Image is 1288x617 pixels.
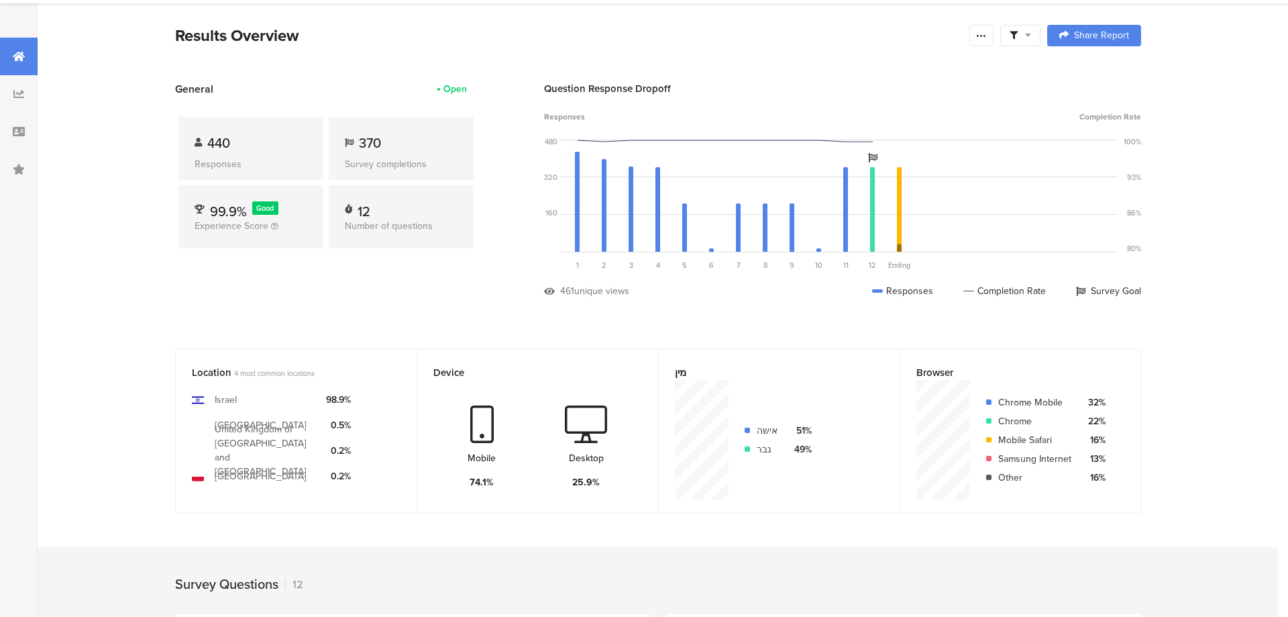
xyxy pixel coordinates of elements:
div: 32% [1082,395,1106,410]
div: 480 [545,136,557,147]
div: Survey completions [345,157,458,171]
span: 3 [629,260,633,271]
span: General [175,81,213,97]
div: Location [192,365,378,380]
div: Completion Rate [963,284,1046,298]
div: 461 [560,284,574,298]
span: 6 [709,260,714,271]
div: 320 [544,172,557,183]
span: 7 [737,260,741,271]
div: [GEOGRAPHIC_DATA] [215,418,307,432]
div: unique views [574,284,629,298]
span: 5 [682,260,687,271]
div: 12 [358,201,370,215]
div: 16% [1082,471,1106,485]
div: 80% [1127,243,1141,254]
div: גבר [757,442,777,457]
span: Share Report [1074,31,1129,40]
div: Survey Questions [175,574,278,594]
div: Device [433,365,620,380]
span: 4 [656,260,660,271]
div: 22% [1082,414,1106,428]
span: Experience Score [195,219,268,233]
i: Survey Goal [868,153,877,162]
div: 0.5% [326,418,351,432]
span: Responses [544,111,585,123]
div: Survey Goal [1076,284,1141,298]
div: 160 [545,207,557,218]
div: Chrome Mobile [998,395,1071,410]
div: Responses [195,157,307,171]
div: אישה [757,424,777,438]
div: Results Overview [175,23,963,48]
div: 0.2% [326,444,351,458]
div: 13% [1082,452,1106,466]
div: Mobile [468,451,496,465]
span: 11 [843,260,849,271]
span: 10 [815,260,822,271]
div: Chrome [998,414,1071,428]
div: 86% [1127,207,1141,218]
div: Samsung Internet [998,452,1071,466]
div: מין [675,365,861,380]
div: 49% [788,442,812,457]
div: Other [998,471,1071,485]
span: 12 [869,260,876,271]
div: 16% [1082,433,1106,447]
span: 440 [207,133,230,153]
div: Desktop [569,451,604,465]
span: 370 [359,133,381,153]
div: Israel [215,393,237,407]
div: Ending [886,260,913,271]
div: 74.1% [470,475,494,489]
div: United Kingdom of [GEOGRAPHIC_DATA] and [GEOGRAPHIC_DATA] [215,422,315,479]
span: 8 [763,260,767,271]
div: Question Response Dropoff [544,81,1141,96]
span: 1 [576,260,579,271]
div: 0.2% [326,469,351,483]
span: 99.9% [210,201,247,222]
span: 4 most common locations [234,368,315,379]
div: Mobile Safari [998,433,1071,447]
span: Completion Rate [1079,111,1141,123]
div: Open [443,82,467,96]
div: 93% [1127,172,1141,183]
div: 12 [285,577,303,592]
div: [GEOGRAPHIC_DATA] [215,469,307,483]
span: 9 [790,260,794,271]
div: 100% [1124,136,1141,147]
span: Good [256,203,274,213]
span: Number of questions [345,219,433,233]
div: Responses [872,284,933,298]
div: 25.9% [572,475,600,489]
div: 98.9% [326,393,351,407]
span: 2 [602,260,606,271]
div: Browser [916,365,1102,380]
div: 51% [788,424,812,438]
